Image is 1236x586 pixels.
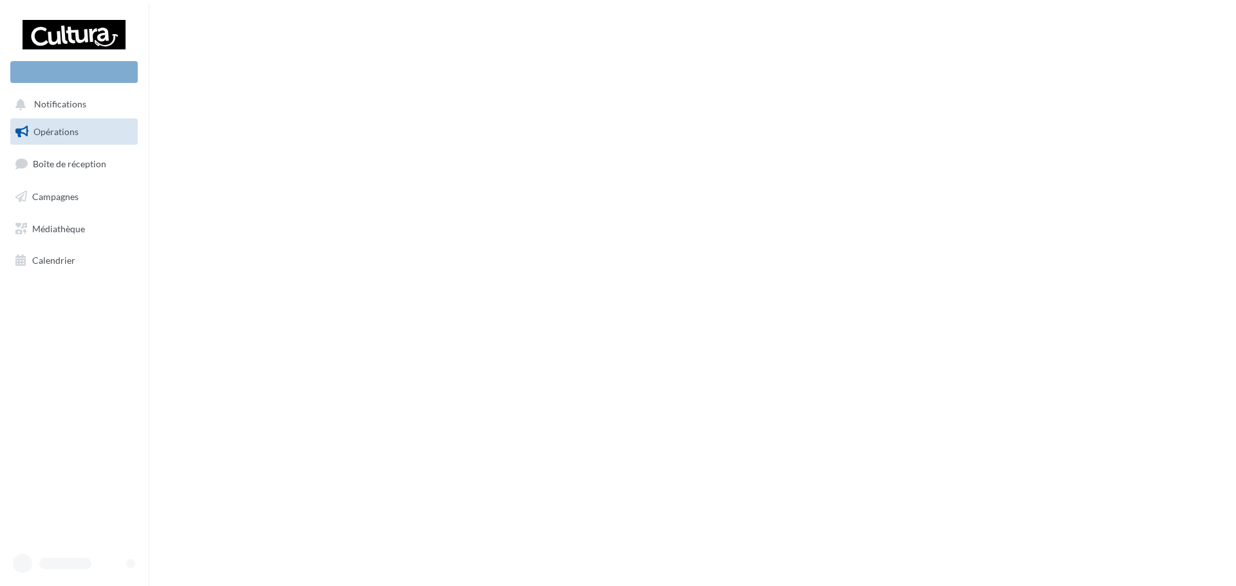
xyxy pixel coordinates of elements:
a: Campagnes [8,183,140,210]
a: Calendrier [8,247,140,274]
a: Opérations [8,118,140,145]
div: Nouvelle campagne [10,61,138,83]
a: Boîte de réception [8,150,140,178]
span: Notifications [34,99,86,110]
a: Médiathèque [8,215,140,243]
span: Opérations [33,126,79,137]
span: Médiathèque [32,223,85,233]
span: Calendrier [32,255,75,266]
span: Campagnes [32,191,79,202]
span: Boîte de réception [33,158,106,169]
